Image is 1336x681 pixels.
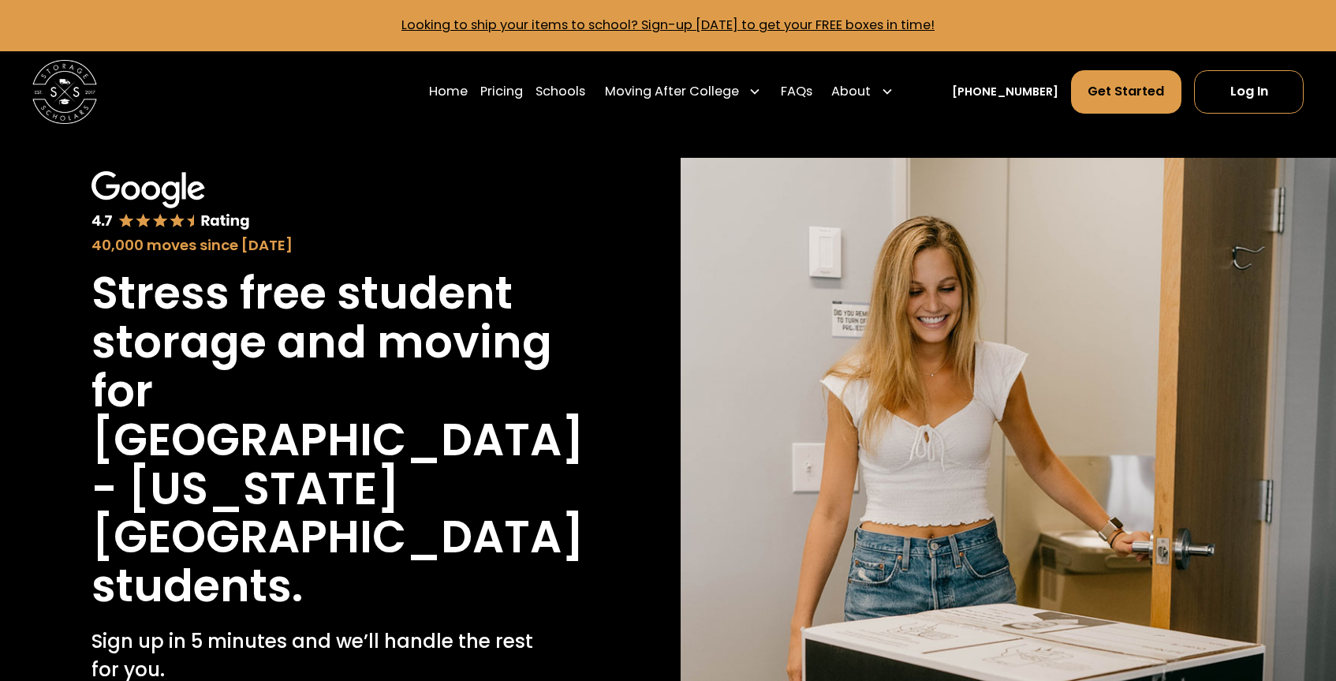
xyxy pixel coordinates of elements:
h1: Stress free student storage and moving for [91,269,563,415]
div: Moving After College [605,82,739,102]
h1: [GEOGRAPHIC_DATA] - [US_STATE][GEOGRAPHIC_DATA] [91,416,584,562]
img: Google 4.7 star rating [91,171,249,232]
div: About [831,82,871,102]
a: Pricing [480,69,523,114]
a: FAQs [781,69,812,114]
a: Get Started [1071,70,1181,114]
h1: students. [91,562,303,611]
div: 40,000 moves since [DATE] [91,234,563,256]
img: Storage Scholars main logo [32,60,97,125]
a: Schools [536,69,585,114]
a: Home [429,69,468,114]
a: Looking to ship your items to school? Sign-up [DATE] to get your FREE boxes in time! [401,16,935,34]
a: [PHONE_NUMBER] [952,84,1058,100]
a: Log In [1194,70,1304,114]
